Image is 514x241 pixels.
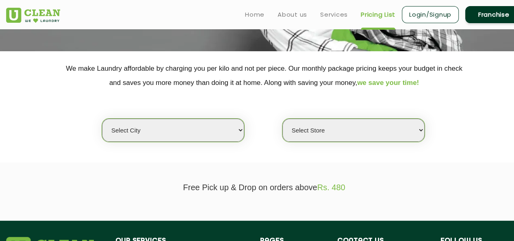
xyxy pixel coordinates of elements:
[402,6,459,23] a: Login/Signup
[245,10,265,20] a: Home
[6,8,60,23] img: UClean Laundry and Dry Cleaning
[320,10,348,20] a: Services
[278,10,307,20] a: About us
[357,79,419,87] span: we save your time!
[317,183,345,192] span: Rs. 480
[361,10,395,20] a: Pricing List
